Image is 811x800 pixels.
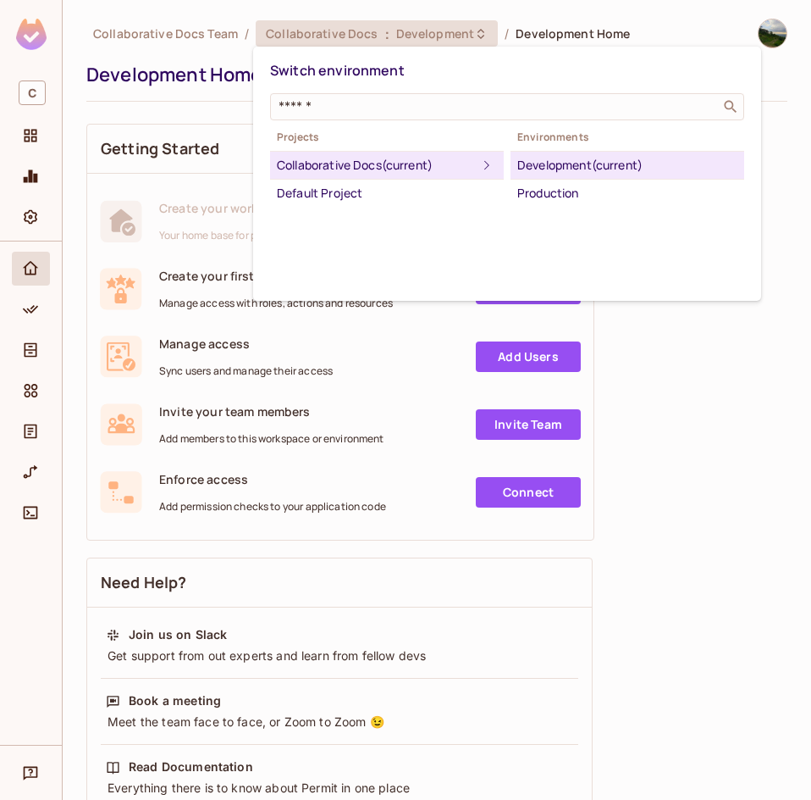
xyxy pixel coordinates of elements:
span: Projects [270,131,504,144]
div: Development (current) [517,155,737,175]
span: Environments [510,131,744,144]
div: Production [517,183,737,203]
span: Switch environment [270,61,405,80]
div: Collaborative Docs (current) [277,155,477,175]
div: Default Project [277,183,497,203]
